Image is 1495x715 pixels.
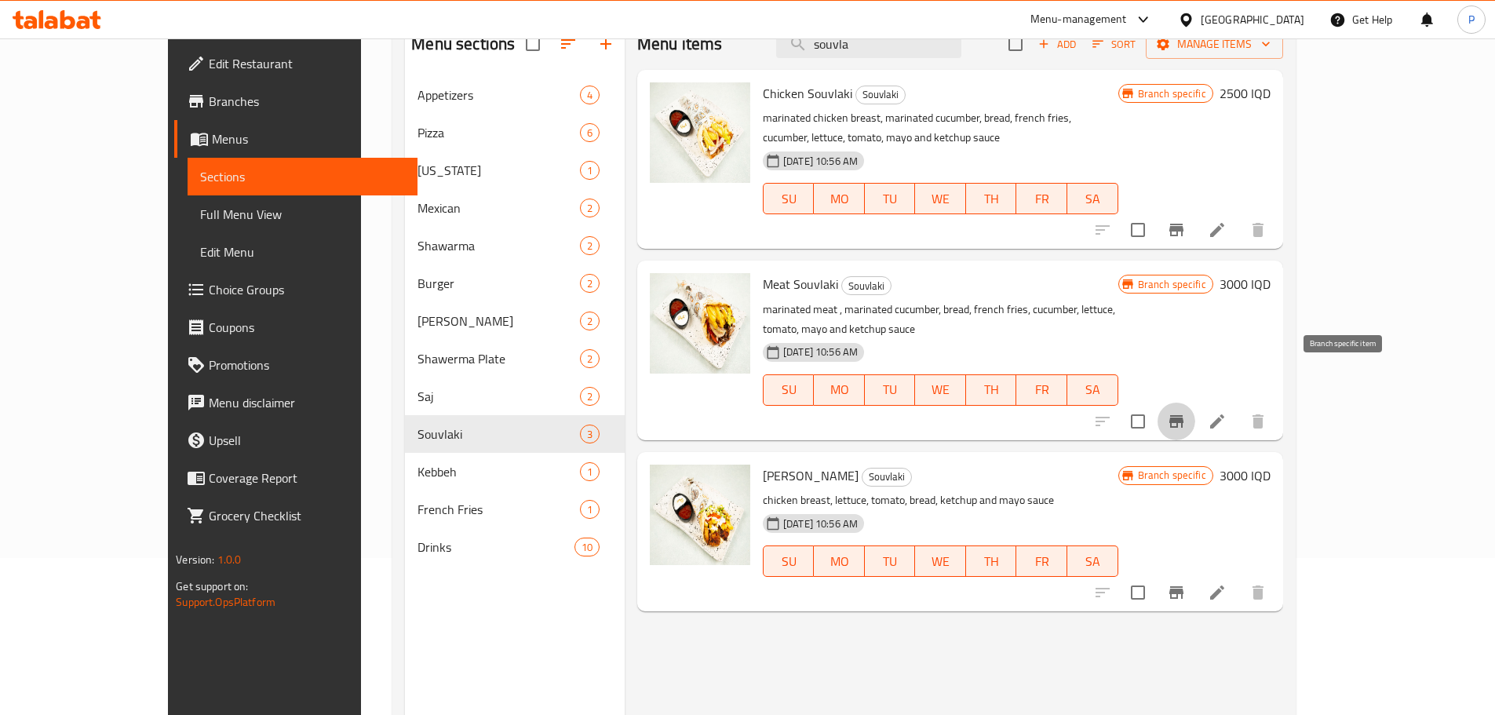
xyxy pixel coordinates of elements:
[1468,11,1475,28] span: P
[1132,468,1212,483] span: Branch specific
[581,276,599,291] span: 2
[972,378,1011,401] span: TH
[405,70,625,572] nav: Menu sections
[174,421,418,459] a: Upsell
[862,468,912,487] div: Souvlaki
[1158,211,1195,249] button: Branch-specific-item
[820,188,859,210] span: MO
[763,272,838,296] span: Meat Souvlaki
[1032,32,1082,57] span: Add item
[1030,10,1127,29] div: Menu-management
[856,86,905,104] span: Souvlaki
[1239,574,1277,611] button: delete
[763,545,814,577] button: SU
[405,264,625,302] div: Burger2
[1158,35,1271,54] span: Manage items
[1132,277,1212,292] span: Branch specific
[405,114,625,151] div: Pizza6
[418,123,579,142] span: Pizza
[921,188,960,210] span: WE
[418,462,579,481] span: Kebbeh
[581,201,599,216] span: 2
[921,550,960,573] span: WE
[770,378,808,401] span: SU
[418,387,579,406] span: Saj
[763,183,814,214] button: SU
[1016,183,1067,214] button: FR
[212,130,405,148] span: Menus
[418,538,574,556] span: Drinks
[865,374,916,406] button: TU
[209,393,405,412] span: Menu disclaimer
[1036,35,1078,53] span: Add
[174,459,418,497] a: Coverage Report
[1158,574,1195,611] button: Branch-specific-item
[581,88,599,103] span: 4
[174,384,418,421] a: Menu disclaimer
[188,158,418,195] a: Sections
[871,378,910,401] span: TU
[418,425,579,443] span: Souvlaki
[966,374,1017,406] button: TH
[1016,374,1067,406] button: FR
[405,302,625,340] div: [PERSON_NAME]2
[1239,403,1277,440] button: delete
[777,516,864,531] span: [DATE] 10:56 AM
[1208,583,1227,602] a: Edit menu item
[174,497,418,534] a: Grocery Checklist
[174,82,418,120] a: Branches
[581,126,599,140] span: 6
[842,277,891,295] span: Souvlaki
[770,188,808,210] span: SU
[405,189,625,227] div: Mexican2
[763,300,1118,339] p: marinated meat , marinated cucumber, bread, french fries, cucumber, lettuce, tomato, mayo and ket...
[763,374,814,406] button: SU
[580,86,600,104] div: items
[1239,211,1277,249] button: delete
[200,243,405,261] span: Edit Menu
[549,25,587,63] span: Sort sections
[865,183,916,214] button: TU
[516,27,549,60] span: Select all sections
[174,271,418,308] a: Choice Groups
[188,195,418,233] a: Full Menu View
[777,154,864,169] span: [DATE] 10:56 AM
[1121,213,1154,246] span: Select to update
[1220,273,1271,295] h6: 3000 IQD
[650,273,750,374] img: Meat Souvlaki
[820,378,859,401] span: MO
[405,151,625,189] div: [US_STATE]1
[841,276,892,295] div: Souvlaki
[174,120,418,158] a: Menus
[1067,183,1118,214] button: SA
[763,82,852,105] span: Chicken Souvlaki
[176,549,214,570] span: Version:
[637,32,723,56] h2: Menu items
[418,500,579,519] span: French Fries
[209,469,405,487] span: Coverage Report
[1208,221,1227,239] a: Edit menu item
[865,545,916,577] button: TU
[405,528,625,566] div: Drinks10
[1208,412,1227,431] a: Edit menu item
[763,491,1118,510] p: chicken breast, lettuce, tomato, bread, ketchup and mayo sauce
[209,54,405,73] span: Edit Restaurant
[405,491,625,528] div: French Fries1
[209,280,405,299] span: Choice Groups
[650,465,750,565] img: Shish Tawook Souvlaki
[174,308,418,346] a: Coupons
[418,274,579,293] span: Burger
[1092,35,1136,53] span: Sort
[580,236,600,255] div: items
[650,82,750,183] img: Chicken Souvlaki
[209,92,405,111] span: Branches
[1146,30,1283,59] button: Manage items
[1158,403,1195,440] button: Branch-specific-item
[405,415,625,453] div: Souvlaki3
[176,592,275,612] a: Support.OpsPlatform
[411,32,515,56] h2: Menu sections
[921,378,960,401] span: WE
